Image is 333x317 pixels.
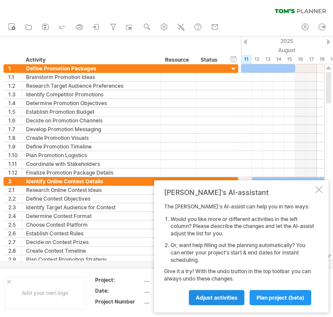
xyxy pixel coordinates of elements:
[263,55,274,64] div: Wednesday, 13 August 2025
[26,151,156,159] div: Plan Promotion Logistics
[257,294,304,301] span: plan project (beta)
[26,255,156,264] div: Plan Contest Promotion Strategy
[26,177,156,185] div: Identify Online Contest Details
[241,55,252,64] div: Monday, 11 August 2025
[8,195,21,203] div: 2.2
[26,203,156,211] div: Identify Target Audience for Contest
[95,298,143,305] div: Project Number
[26,116,156,125] div: Decide on Promotion Channels
[164,188,314,197] div: [PERSON_NAME]'s AI-assistant
[164,203,314,305] div: The [PERSON_NAME]'s AI-assist can help you in two ways: Give it a try! With the undo button in th...
[8,99,21,107] div: 1.4
[8,64,21,73] div: 1
[8,177,21,185] div: 2
[26,186,156,194] div: Research Online Contest Ideas
[306,55,317,64] div: Sunday, 17 August 2025
[8,108,21,116] div: 1.5
[26,168,156,177] div: Finalize Promotion Package Details
[26,221,156,229] div: Choose Contest Platform
[26,195,156,203] div: Define Contest Objectives
[8,90,21,99] div: 1.3
[165,56,191,64] div: Resource
[4,277,86,309] div: Add your own logo
[8,212,21,220] div: 2.4
[201,56,220,64] div: Status
[8,82,21,90] div: 1.2
[26,90,156,99] div: Identify Competitor Promotions
[8,116,21,125] div: 1.6
[26,56,156,64] div: Activity
[95,287,143,294] div: Date:
[8,229,21,238] div: 2.6
[284,55,295,64] div: Friday, 15 August 2025
[26,134,156,142] div: Create Promotion Visuals
[26,229,156,238] div: Establish Contest Rules
[8,203,21,211] div: 2.3
[8,160,21,168] div: 1.11
[274,55,284,64] div: Thursday, 14 August 2025
[189,290,244,305] a: Adjust activities
[250,290,311,305] a: plan project (beta)
[8,73,21,81] div: 1.1
[252,55,263,64] div: Tuesday, 12 August 2025
[8,186,21,194] div: 2.1
[26,125,156,133] div: Develop Promotion Messaging
[8,238,21,246] div: 2.7
[8,125,21,133] div: 1.7
[26,82,156,90] div: Research Target Audience Preferences
[26,247,156,255] div: Create Contest Timeline
[171,242,314,264] li: Or, want help filling out the planning automatically? You can enter your project's start & end da...
[145,276,218,284] div: ....
[26,142,156,151] div: Define Promotion Timeline
[8,247,21,255] div: 2.8
[26,64,156,73] div: Define Promotion Packages
[145,298,218,305] div: ....
[26,99,156,107] div: Determine Promotion Objectives
[26,212,156,220] div: Determine Contest Format
[26,160,156,168] div: Coordinate with Stakeholders
[8,168,21,177] div: 1.12
[26,238,156,246] div: Decide on Contest Prizes
[26,108,156,116] div: Establish Promotion Budget
[8,142,21,151] div: 1.9
[8,151,21,159] div: 1.10
[171,216,314,238] li: Would you like more or different activities in the left column? Please describe the changes and l...
[145,287,218,294] div: ....
[8,221,21,229] div: 2.5
[295,55,306,64] div: Saturday, 16 August 2025
[8,255,21,264] div: 2.9
[317,55,328,64] div: Monday, 18 August 2025
[26,73,156,81] div: Brainstorm Promotion Ideas
[8,134,21,142] div: 1.8
[95,276,143,284] div: Project:
[196,294,237,301] span: Adjust activities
